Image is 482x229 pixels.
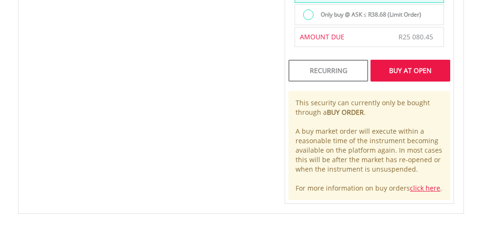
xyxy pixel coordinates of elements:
[399,32,433,41] span: R25 080.45
[315,9,421,20] label: Only buy @ ASK ≤ R38.68 (Limit Order)
[288,60,368,82] div: Recurring
[288,91,450,200] div: This security can currently only be bought through a . A buy market order will execute within a r...
[300,32,344,41] span: AMOUNT DUE
[371,60,450,82] div: Buy At Open
[327,108,364,117] b: BUY ORDER
[410,183,440,192] a: click here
